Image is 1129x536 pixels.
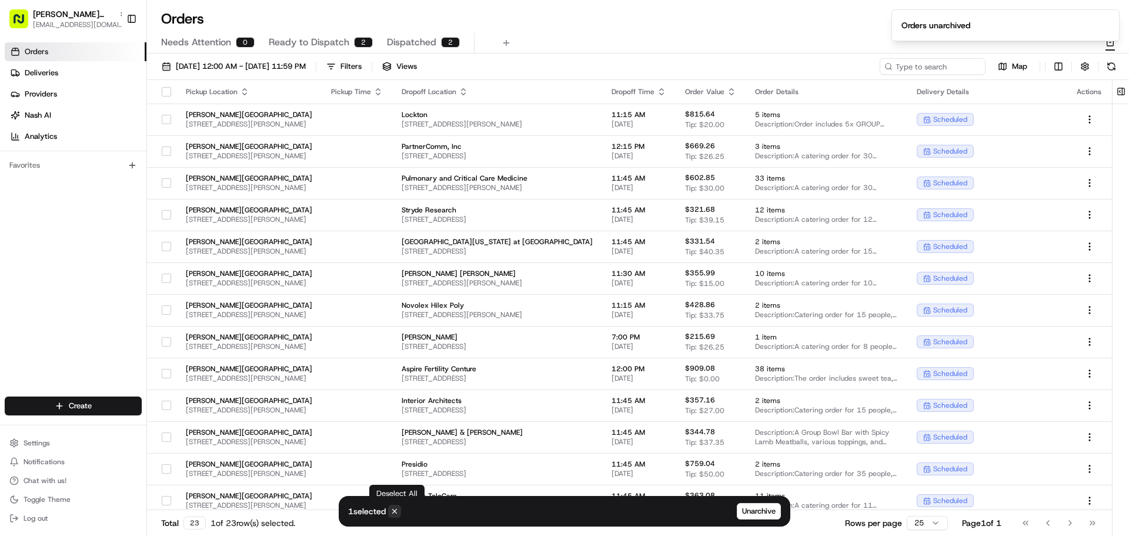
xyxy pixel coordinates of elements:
[186,405,312,415] span: [STREET_ADDRESS][PERSON_NAME]
[25,68,58,78] span: Deliveries
[321,58,367,75] button: Filters
[685,184,724,193] span: Tip: $30.00
[5,64,146,82] a: Deliveries
[685,141,715,151] span: $669.26
[236,37,255,48] div: 0
[186,310,312,319] span: [STREET_ADDRESS][PERSON_NAME]
[612,174,666,183] span: 11:45 AM
[186,237,312,247] span: [PERSON_NAME][GEOGRAPHIC_DATA]
[5,491,142,508] button: Toggle Theme
[24,438,50,448] span: Settings
[1012,61,1027,72] span: Map
[612,269,666,278] span: 11:30 AM
[387,35,436,49] span: Dispatched
[755,374,898,383] span: Description: The order includes sweet tea, unsweet tea, lemonade, blondies, brownies, and a group...
[24,457,65,467] span: Notifications
[402,460,593,469] span: Presidio
[111,263,189,275] span: API Documentation
[933,464,967,474] span: scheduled
[25,89,57,99] span: Providers
[186,469,312,478] span: [STREET_ADDRESS][PERSON_NAME]
[612,469,666,478] span: [DATE]
[933,305,967,315] span: scheduled
[612,278,666,288] span: [DATE]
[12,112,33,134] img: 1736555255976-a54dd68f-1ca7-489b-9aae-adbdc363a1c4
[161,517,206,530] div: Total
[612,491,666,501] span: 11:45 AM
[69,401,92,411] span: Create
[5,454,142,470] button: Notifications
[612,301,666,310] span: 11:15 AM
[402,405,593,415] span: [STREET_ADDRESS]
[186,215,312,224] span: [STREET_ADDRESS][PERSON_NAME]
[685,332,715,341] span: $215.69
[441,37,460,48] div: 2
[755,342,898,351] span: Description: A catering order for 8 people, including a Group Bowl Bar with Grilled Chicken, vari...
[685,342,724,352] span: Tip: $26.25
[685,109,715,119] span: $815.64
[5,127,146,146] a: Analytics
[685,247,724,257] span: Tip: $40.35
[685,120,724,129] span: Tip: $20.00
[612,310,666,319] span: [DATE]
[612,87,666,96] div: Dropoff Time
[1077,87,1103,96] div: Actions
[685,438,724,447] span: Tip: $37.35
[25,112,46,134] img: 4920774857489_3d7f54699973ba98c624_72.jpg
[933,337,967,347] span: scheduled
[402,437,593,447] span: [STREET_ADDRESS]
[12,203,31,222] img: Snider Plaza
[169,214,193,224] span: [DATE]
[369,485,425,502] div: Deselect All
[685,427,715,437] span: $344.78
[402,110,593,119] span: Lockton
[340,61,362,72] div: Filters
[755,278,898,288] span: Description: A catering order for 10 people, including a Group Bowl Bar with Grilled Steak, vario...
[685,406,724,415] span: Tip: $27.00
[755,310,898,319] span: Description: Catering order for 15 people, including a Group Bowl Bar with Grilled Steak and anot...
[95,258,193,279] a: 💻API Documentation
[685,364,715,373] span: $909.08
[186,374,312,383] span: [STREET_ADDRESS][PERSON_NAME]
[161,9,204,28] h1: Orders
[917,87,1058,96] div: Delivery Details
[186,301,312,310] span: [PERSON_NAME][GEOGRAPHIC_DATA]
[742,506,776,517] span: Unarchive
[5,156,142,175] div: Favorites
[25,131,57,142] span: Analytics
[117,292,142,301] span: Pylon
[377,58,422,75] button: Views
[612,332,666,342] span: 7:00 PM
[612,205,666,215] span: 11:45 AM
[755,215,898,224] span: Description: A catering order for 12 people, featuring a Group Bowl Bar with grilled chicken, var...
[5,42,146,61] a: Orders
[402,269,593,278] span: [PERSON_NAME] [PERSON_NAME]
[402,237,593,247] span: [GEOGRAPHIC_DATA][US_STATE] at [GEOGRAPHIC_DATA]
[5,510,142,527] button: Log out
[161,35,231,49] span: Needs Attention
[402,205,593,215] span: Stryde Research
[933,496,967,505] span: scheduled
[186,396,312,405] span: [PERSON_NAME][GEOGRAPHIC_DATA]
[5,397,142,415] button: Create
[402,87,593,96] div: Dropoff Location
[402,428,593,437] span: [PERSON_NAME] & [PERSON_NAME]
[5,435,142,451] button: Settings
[5,5,122,33] button: [PERSON_NAME][GEOGRAPHIC_DATA][EMAIL_ADDRESS][DOMAIN_NAME]
[186,460,312,469] span: [PERSON_NAME][GEOGRAPHIC_DATA]
[186,342,312,351] span: [STREET_ADDRESS][PERSON_NAME]
[211,517,295,529] div: 1 of 23 row(s) selected.
[685,311,724,320] span: Tip: $33.75
[402,247,593,256] span: [STREET_ADDRESS]
[845,517,902,529] p: Rows per page
[33,8,114,20] button: [PERSON_NAME][GEOGRAPHIC_DATA]
[186,174,312,183] span: [PERSON_NAME][GEOGRAPHIC_DATA]
[104,182,128,192] span: [DATE]
[612,247,666,256] span: [DATE]
[755,364,898,374] span: 38 items
[186,87,312,96] div: Pickup Location
[402,119,593,129] span: [STREET_ADDRESS][PERSON_NAME]
[98,182,102,192] span: •
[53,124,162,134] div: We're available if you need us!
